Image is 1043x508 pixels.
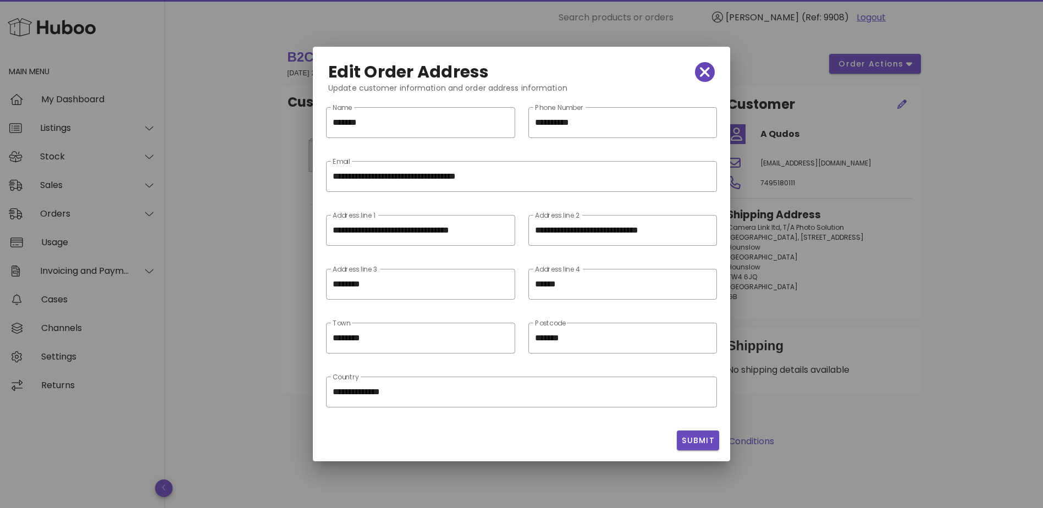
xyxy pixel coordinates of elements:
[535,319,566,328] label: Postcode
[333,158,350,166] label: Email
[535,104,584,112] label: Phone Number
[328,63,489,81] h2: Edit Order Address
[333,319,350,328] label: Town
[333,104,352,112] label: Name
[333,373,359,382] label: Country
[333,212,376,220] label: Address line 1
[681,435,715,446] span: Submit
[535,212,580,220] label: Address line 2
[319,82,724,103] div: Update customer information and order address information
[677,430,719,450] button: Submit
[535,266,581,274] label: Address line 4
[333,266,377,274] label: Address line 3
